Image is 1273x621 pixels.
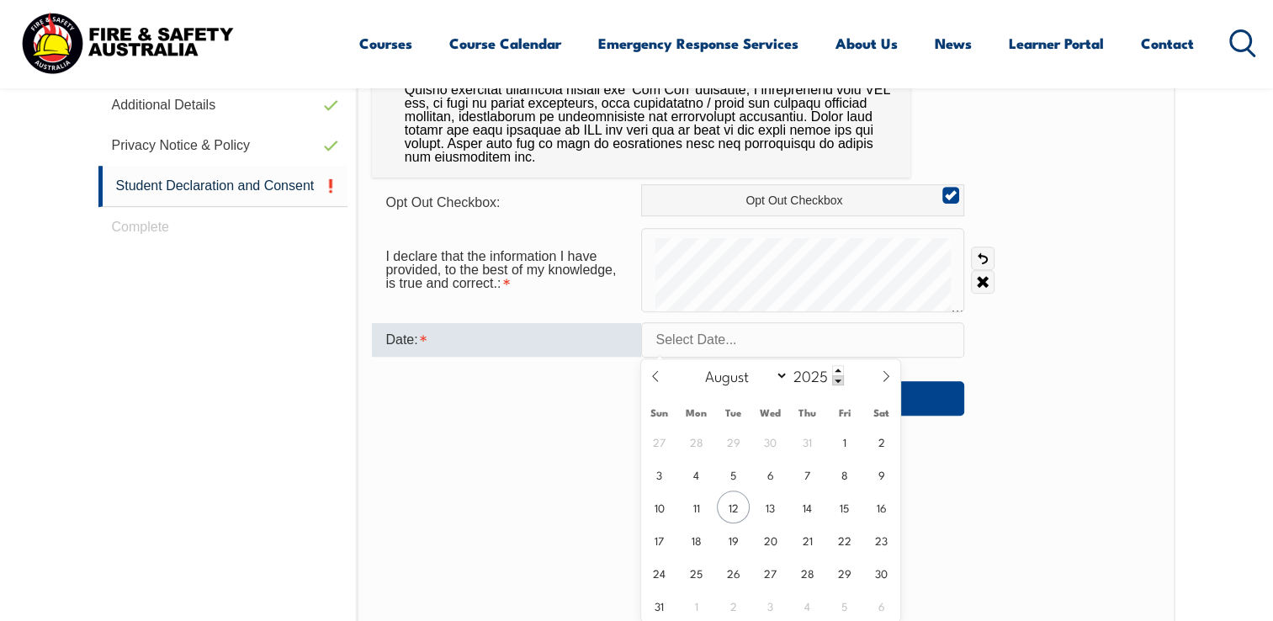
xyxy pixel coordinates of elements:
span: August 5, 2025 [717,458,750,491]
a: Undo [971,247,995,270]
span: August 8, 2025 [828,458,861,491]
span: August 7, 2025 [791,458,824,491]
span: July 30, 2025 [754,425,787,458]
span: August 16, 2025 [865,491,898,523]
a: Privacy Notice & Policy [98,125,348,166]
a: Contact [1141,21,1194,66]
a: Learner Portal [1009,21,1104,66]
span: August 1, 2025 [828,425,861,458]
span: August 12, 2025 [717,491,750,523]
span: August 9, 2025 [865,458,898,491]
span: August 24, 2025 [643,556,676,589]
span: August 10, 2025 [643,491,676,523]
span: Sun [641,407,678,418]
input: Select Date... [641,322,964,358]
a: News [935,21,972,66]
span: August 23, 2025 [865,523,898,556]
span: August 15, 2025 [828,491,861,523]
span: August 30, 2025 [865,556,898,589]
a: Emergency Response Services [598,21,798,66]
span: Wed [752,407,789,418]
span: August 2, 2025 [865,425,898,458]
span: July 27, 2025 [643,425,676,458]
span: Thu [789,407,826,418]
span: August 11, 2025 [680,491,713,523]
select: Month [697,364,788,386]
span: Tue [715,407,752,418]
span: August 22, 2025 [828,523,861,556]
div: Date is required. [372,323,641,357]
span: August 26, 2025 [717,556,750,589]
a: Course Calendar [449,21,561,66]
span: August 4, 2025 [680,458,713,491]
a: Student Declaration and Consent [98,166,348,207]
span: Fri [826,407,863,418]
a: Courses [359,21,412,66]
span: July 29, 2025 [717,425,750,458]
span: August 28, 2025 [791,556,824,589]
span: August 19, 2025 [717,523,750,556]
span: July 28, 2025 [680,425,713,458]
a: About Us [835,21,898,66]
span: Mon [678,407,715,418]
input: Year [788,365,844,385]
span: August 14, 2025 [791,491,824,523]
span: August 29, 2025 [828,556,861,589]
a: Additional Details [98,85,348,125]
span: July 31, 2025 [791,425,824,458]
span: August 20, 2025 [754,523,787,556]
div: I declare that the information I have provided, to the best of my knowledge, is true and correct.... [372,241,641,300]
span: August 3, 2025 [643,458,676,491]
span: August 13, 2025 [754,491,787,523]
span: August 27, 2025 [754,556,787,589]
span: August 6, 2025 [754,458,787,491]
label: Opt Out Checkbox [641,184,964,216]
span: August 25, 2025 [680,556,713,589]
span: August 18, 2025 [680,523,713,556]
a: Clear [971,270,995,294]
span: August 17, 2025 [643,523,676,556]
span: Opt Out Checkbox: [385,195,500,210]
span: August 21, 2025 [791,523,824,556]
span: Sat [863,407,900,418]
